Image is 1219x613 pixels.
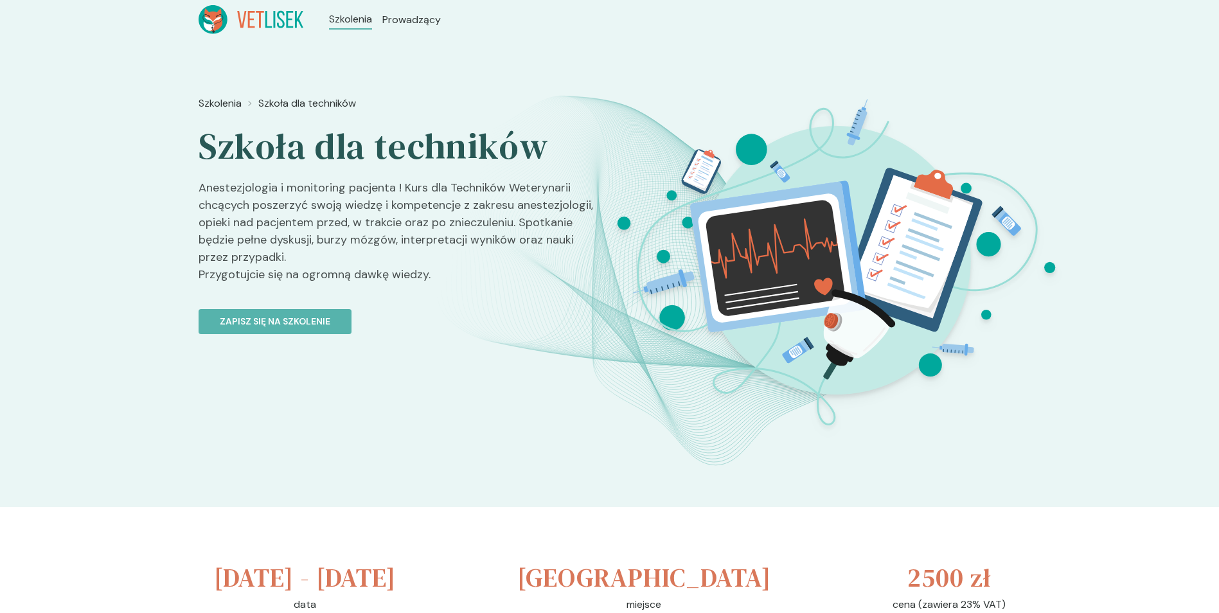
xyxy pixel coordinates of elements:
[220,315,330,328] p: Zapisz się na szkolenie
[517,558,771,597] h3: [GEOGRAPHIC_DATA]
[199,309,351,334] button: Zapisz się na szkolenie
[258,96,356,111] a: Szkoła dla techników
[893,597,1006,612] p: cena (zawiera 23% VAT)
[382,12,441,28] a: Prowadzący
[627,597,661,612] p: miejsce
[199,294,600,334] a: Zapisz się na szkolenie
[608,91,1064,433] img: Z2B_E5bqstJ98k06_Technicy_BT.svg
[294,597,316,612] p: data
[199,179,600,294] p: Anestezjologia i monitoring pacjenta ! Kurs dla Techników Weterynarii chcących poszerzyć swoją wi...
[199,124,600,169] h2: Szkoła dla techników
[214,558,396,597] h3: [DATE] - [DATE]
[199,96,242,111] a: Szkolenia
[329,12,372,27] a: Szkolenia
